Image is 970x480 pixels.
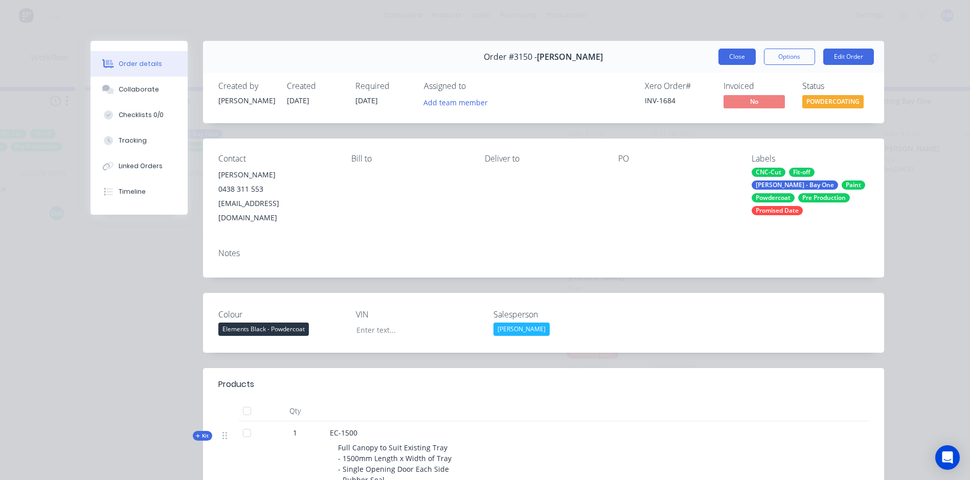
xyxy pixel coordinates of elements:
[218,154,335,164] div: Contact
[618,154,735,164] div: PO
[218,168,335,182] div: [PERSON_NAME]
[645,95,711,106] div: INV-1684
[119,85,159,94] div: Collaborate
[91,179,188,204] button: Timeline
[91,128,188,153] button: Tracking
[218,95,275,106] div: [PERSON_NAME]
[842,180,865,190] div: Paint
[752,206,803,215] div: Promised Date
[91,102,188,128] button: Checklists 0/0
[752,193,795,202] div: Powdercoat
[802,81,869,91] div: Status
[424,95,493,109] button: Add team member
[355,96,378,105] span: [DATE]
[218,168,335,225] div: [PERSON_NAME]0438 311 553[EMAIL_ADDRESS][DOMAIN_NAME]
[493,323,550,336] div: [PERSON_NAME]
[424,81,526,91] div: Assigned to
[752,154,869,164] div: Labels
[537,52,603,62] span: [PERSON_NAME]
[724,81,790,91] div: Invoiced
[119,136,147,145] div: Tracking
[119,59,162,68] div: Order details
[356,308,484,321] label: VIN
[287,81,343,91] div: Created
[119,110,164,120] div: Checklists 0/0
[91,153,188,179] button: Linked Orders
[91,51,188,77] button: Order details
[119,187,146,196] div: Timeline
[330,428,357,438] span: EC-1500
[91,77,188,102] button: Collaborate
[355,81,412,91] div: Required
[293,427,297,438] span: 1
[484,52,537,62] span: Order #3150 -
[218,248,869,258] div: Notes
[935,445,960,470] div: Open Intercom Messenger
[752,180,838,190] div: [PERSON_NAME] - Bay One
[789,168,815,177] div: Fit-off
[218,81,275,91] div: Created by
[119,162,163,171] div: Linked Orders
[218,378,254,391] div: Products
[351,154,468,164] div: Bill to
[645,81,711,91] div: Xero Order #
[418,95,493,109] button: Add team member
[724,95,785,108] span: No
[485,154,602,164] div: Deliver to
[718,49,756,65] button: Close
[823,49,874,65] button: Edit Order
[218,308,346,321] label: Colour
[193,431,212,441] div: Kit
[218,196,335,225] div: [EMAIL_ADDRESS][DOMAIN_NAME]
[218,182,335,196] div: 0438 311 553
[264,401,326,421] div: Qty
[764,49,815,65] button: Options
[798,193,850,202] div: Pre Production
[802,95,864,110] button: POWDERCOATING
[493,308,621,321] label: Salesperson
[752,168,785,177] div: CNC-Cut
[802,95,864,108] span: POWDERCOATING
[196,432,209,440] span: Kit
[218,323,309,336] div: Elements Black - Powdercoat
[287,96,309,105] span: [DATE]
